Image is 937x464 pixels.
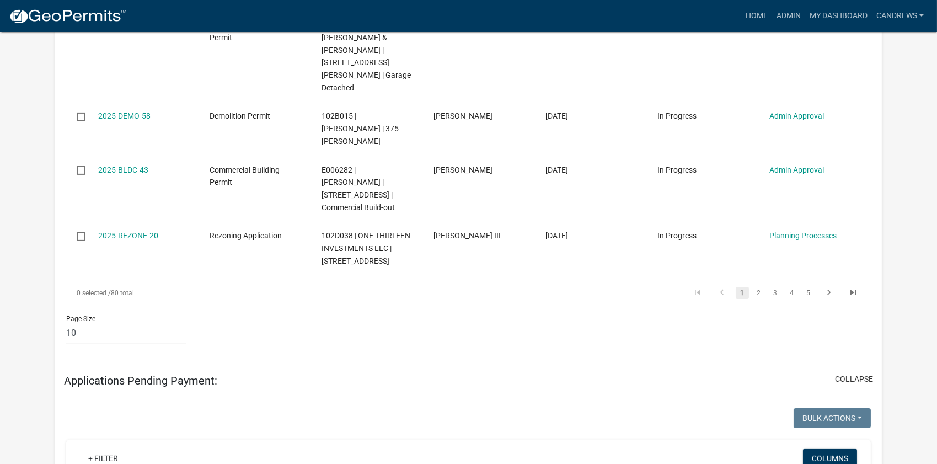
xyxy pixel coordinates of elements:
[805,6,872,26] a: My Dashboard
[77,289,111,297] span: 0 selected /
[736,287,749,299] a: 1
[545,231,568,240] span: 09/04/2025
[66,279,384,307] div: 80 total
[210,111,270,120] span: Demolition Permit
[802,287,815,299] a: 5
[545,166,568,174] span: 09/06/2025
[794,408,871,428] button: Bulk Actions
[210,231,282,240] span: Rezoning Application
[657,111,697,120] span: In Progress
[64,374,217,387] h5: Applications Pending Payment:
[433,111,492,120] span: harris
[322,111,399,146] span: 102B015 | MCMICHAEL DANA J | 375 Ternnyson Knoll
[769,287,782,299] a: 3
[751,284,767,302] li: page 2
[872,6,928,26] a: candrews
[98,111,151,120] a: 2025-DEMO-58
[800,284,817,302] li: page 5
[322,231,410,265] span: 102D038 | ONE THIRTEEN INVESTMENTS LLC | 881 HARMONY RD
[785,287,799,299] a: 4
[322,166,395,212] span: E006282 | DITTY BRIAN | 200 OAK ST | Commercial Build-out
[767,284,784,302] li: page 3
[769,231,837,240] a: Planning Processes
[322,20,411,92] span: 056C142 | PLATT STEPHEN F & JULIE R | 202 THOMAS DR | Garage Detached
[843,287,864,299] a: go to last page
[741,6,772,26] a: Home
[98,231,158,240] a: 2025-REZONE-20
[98,166,148,174] a: 2025-BLDC-43
[734,284,751,302] li: page 1
[769,166,824,174] a: Admin Approval
[210,20,276,42] span: Residential Building Permit
[772,6,805,26] a: Admin
[433,166,492,174] span: Talmadge Coleman Hadden
[769,111,824,120] a: Admin Approval
[784,284,800,302] li: page 4
[835,374,873,385] button: collapse
[545,111,568,120] span: 09/06/2025
[433,231,501,240] span: Lowell White III
[687,287,708,299] a: go to first page
[657,231,697,240] span: In Progress
[711,287,732,299] a: go to previous page
[657,166,697,174] span: In Progress
[818,287,839,299] a: go to next page
[210,166,280,187] span: Commercial Building Permit
[752,287,765,299] a: 2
